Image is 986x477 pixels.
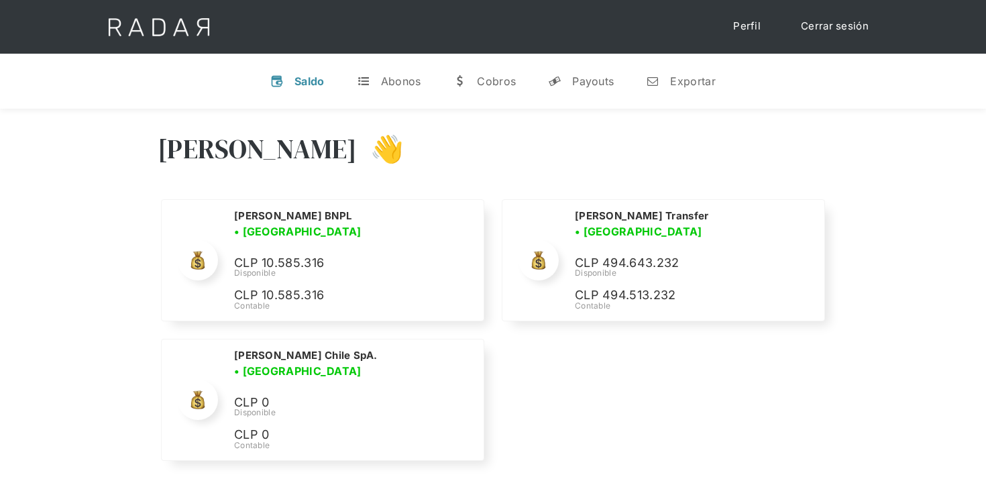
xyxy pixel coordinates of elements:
h3: • [GEOGRAPHIC_DATA] [234,223,362,240]
div: n [646,74,659,88]
div: Exportar [670,74,715,88]
div: Contable [234,439,468,452]
p: CLP 0 [234,393,435,413]
p: CLP 10.585.316 [234,286,435,305]
div: Cobros [477,74,516,88]
h3: [PERSON_NAME] [158,132,357,166]
div: Disponible [575,267,808,279]
h3: • [GEOGRAPHIC_DATA] [575,223,702,240]
h3: • [GEOGRAPHIC_DATA] [234,363,362,379]
div: Disponible [234,267,468,279]
div: y [548,74,561,88]
div: Abonos [381,74,421,88]
p: CLP 10.585.316 [234,254,435,273]
h2: [PERSON_NAME] BNPL [234,209,351,223]
div: Contable [234,300,468,312]
a: Cerrar sesión [787,13,882,40]
p: CLP 0 [234,425,435,445]
div: Payouts [572,74,614,88]
h2: [PERSON_NAME] Transfer [575,209,709,223]
div: t [357,74,370,88]
p: CLP 494.513.232 [575,286,776,305]
h2: [PERSON_NAME] Chile SpA. [234,349,377,362]
div: v [270,74,284,88]
div: w [453,74,466,88]
p: CLP 494.643.232 [575,254,776,273]
div: Disponible [234,407,468,419]
a: Perfil [720,13,774,40]
div: Contable [575,300,808,312]
h3: 👋 [357,132,404,166]
div: Saldo [294,74,325,88]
